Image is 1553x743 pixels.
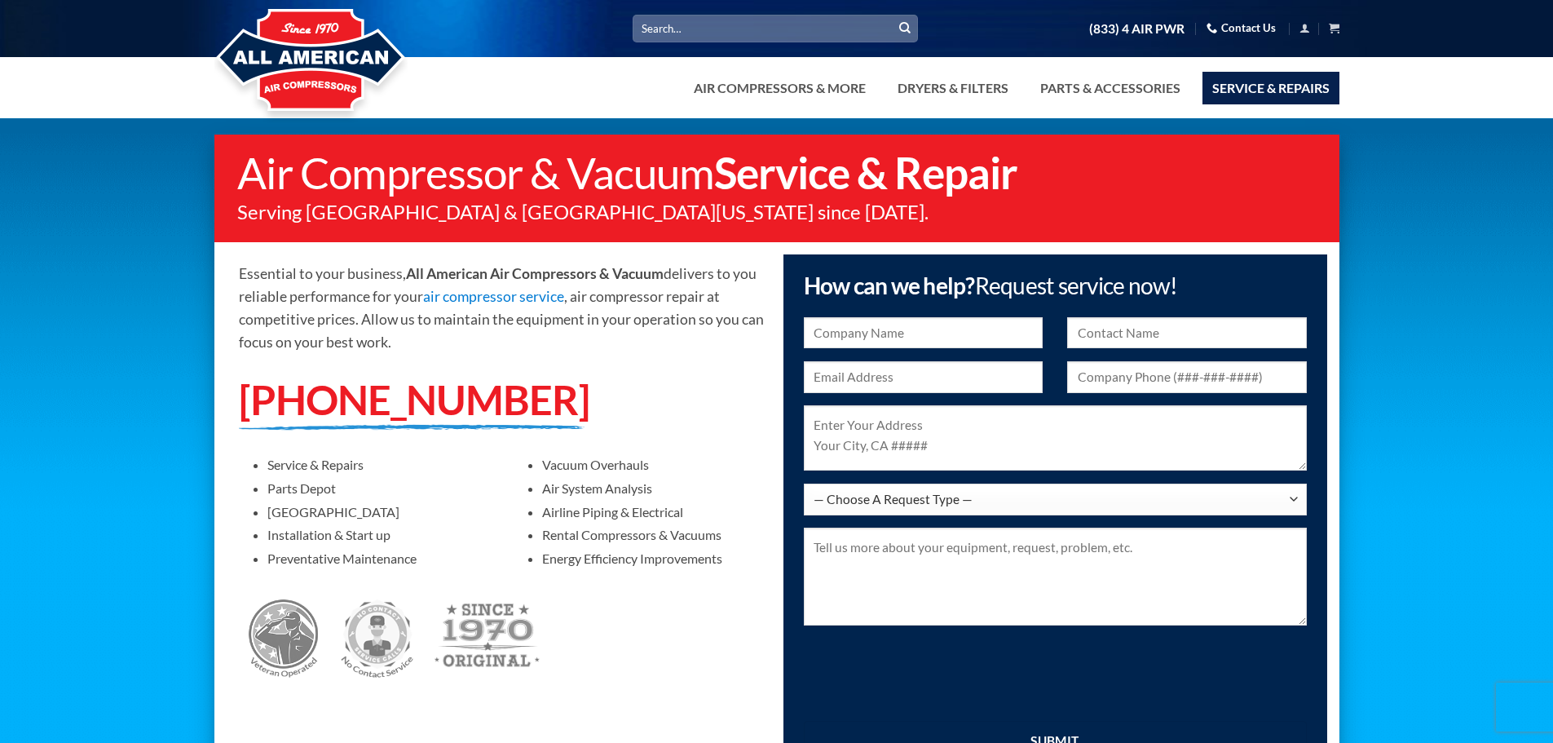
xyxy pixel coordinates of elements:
p: Rental Compressors & Vacuums [542,527,764,542]
p: Parts Depot [267,480,489,496]
a: View cart [1329,18,1339,38]
p: Installation & Start up [267,527,489,542]
h1: Air Compressor & Vacuum [237,151,1323,194]
a: Contact Us [1207,15,1276,41]
strong: All American Air Compressors & Vacuum [406,265,664,282]
a: [PHONE_NUMBER] [239,374,589,424]
strong: Service & Repair [714,147,1017,198]
input: Company Name [804,317,1043,349]
p: [GEOGRAPHIC_DATA] [267,504,489,520]
p: Preventative Maintenance [267,551,489,566]
input: Company Phone (###-###-####) [1067,361,1307,393]
a: Parts & Accessories [1030,72,1190,104]
a: air compressor service [423,288,564,305]
input: Contact Name [1067,317,1307,349]
a: Air Compressors & More [684,72,876,104]
p: Serving [GEOGRAPHIC_DATA] & [GEOGRAPHIC_DATA][US_STATE] since [DATE]. [237,202,1323,222]
a: Service & Repairs [1202,72,1339,104]
span: How can we help? [804,272,1178,299]
a: Login [1299,18,1310,38]
span: Essential to your business, delivers to you reliable performance for your , air compressor repair... [239,265,764,351]
input: Search… [633,15,918,42]
p: Service & Repairs [267,457,489,472]
p: Energy Efficiency Improvements [542,551,764,566]
iframe: reCAPTCHA [804,645,1052,709]
p: Air System Analysis [542,480,764,496]
span: Request service now! [975,272,1178,299]
a: Dryers & Filters [888,72,1018,104]
button: Submit [893,16,917,41]
a: (833) 4 AIR PWR [1089,15,1185,43]
p: Airline Piping & Electrical [542,504,764,520]
input: Email Address [804,361,1043,393]
p: Vacuum Overhauls [542,457,764,472]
